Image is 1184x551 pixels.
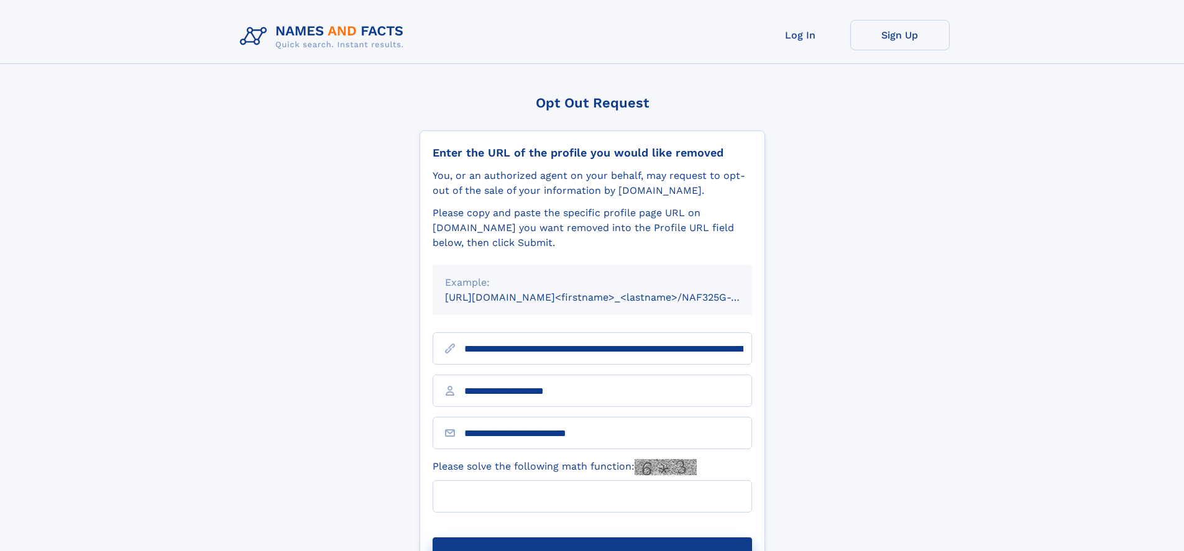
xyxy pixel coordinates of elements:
div: You, or an authorized agent on your behalf, may request to opt-out of the sale of your informatio... [433,168,752,198]
div: Example: [445,275,740,290]
div: Opt Out Request [420,95,765,111]
img: Logo Names and Facts [235,20,414,53]
a: Log In [751,20,850,50]
label: Please solve the following math function: [433,459,697,475]
div: Please copy and paste the specific profile page URL on [DOMAIN_NAME] you want removed into the Pr... [433,206,752,250]
div: Enter the URL of the profile you would like removed [433,146,752,160]
small: [URL][DOMAIN_NAME]<firstname>_<lastname>/NAF325G-xxxxxxxx [445,291,776,303]
a: Sign Up [850,20,950,50]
